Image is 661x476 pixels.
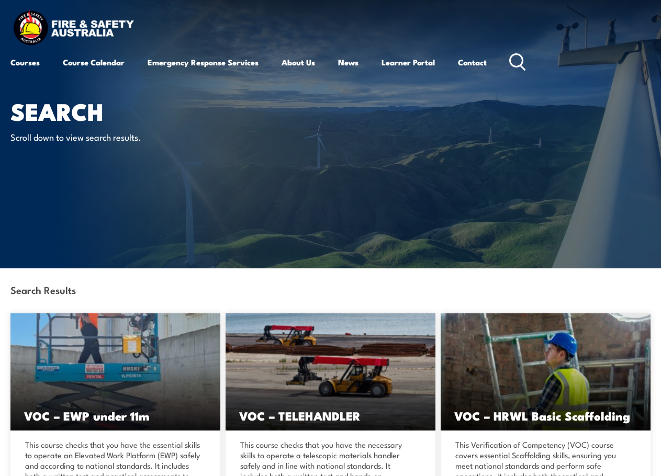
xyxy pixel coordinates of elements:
[10,282,76,297] strong: Search Results
[63,50,125,75] a: Course Calendar
[226,313,435,430] a: VOC – TELEHANDLER
[338,50,358,75] a: News
[226,313,435,430] img: VOC-Telehandler
[239,410,422,422] h3: VOC – TELEHANDLER
[382,50,435,75] a: Learner Portal
[441,313,651,430] img: VOC – HRWL Basic Scaffolding
[10,313,220,430] img: VOC – EWP under 11m
[148,50,259,75] a: Emergency Response Services
[10,100,269,121] h1: Search
[10,50,40,75] a: Courses
[282,50,315,75] a: About Us
[458,50,487,75] a: Contact
[454,410,637,422] h3: VOC – HRWL Basic Scaffolding
[10,131,201,143] p: Scroll down to view search results.
[24,410,207,422] h3: VOC – EWP under 11m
